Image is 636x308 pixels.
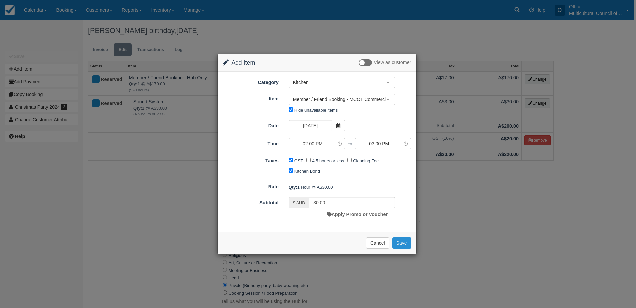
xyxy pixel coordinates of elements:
[293,201,305,205] small: $ AUD
[289,77,395,88] button: Kitchen
[374,60,411,65] span: View as customer
[353,158,379,163] label: Cleaning Fee
[232,59,255,66] span: Add Item
[312,158,344,163] label: 4.5 hours or less
[218,181,284,190] label: Rate
[294,108,338,113] label: Hide unavailable items
[293,96,386,103] span: Member / Friend Booking - MCOT Commercial kitchen only
[327,212,388,217] a: Apply Promo or Voucher
[355,140,402,147] span: 03:00 PM
[293,79,386,86] span: Kitchen
[218,197,284,206] label: Subtotal
[392,237,411,249] button: Save
[218,77,284,86] label: Category
[355,138,411,149] button: 03:00 PM
[289,94,395,105] button: Member / Friend Booking - MCOT Commercial kitchen only
[289,185,297,190] strong: Qty
[366,237,389,249] button: Cancel
[289,140,336,147] span: 02:00 PM
[218,155,284,164] label: Taxes
[218,120,284,129] label: Date
[218,138,284,147] label: Time
[289,138,345,149] button: 02:00 PM
[294,169,320,174] label: Kitchen Bond
[294,158,303,163] label: GST
[218,93,284,102] label: Item
[284,182,416,193] div: 1 Hour @ A$30.00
